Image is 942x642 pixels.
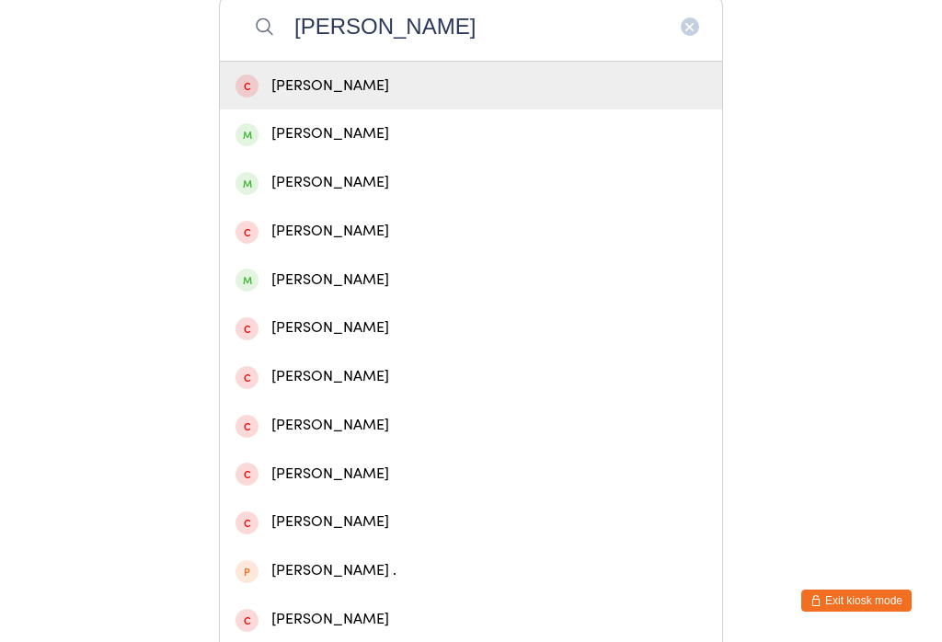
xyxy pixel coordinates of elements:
[235,315,706,340] div: [PERSON_NAME]
[235,364,706,389] div: [PERSON_NAME]
[801,590,912,612] button: Exit kiosk mode
[235,510,706,534] div: [PERSON_NAME]
[235,413,706,438] div: [PERSON_NAME]
[235,219,706,244] div: [PERSON_NAME]
[235,607,706,632] div: [PERSON_NAME]
[235,121,706,146] div: [PERSON_NAME]
[235,558,706,583] div: [PERSON_NAME] .
[235,462,706,487] div: [PERSON_NAME]
[235,170,706,195] div: [PERSON_NAME]
[235,74,706,98] div: [PERSON_NAME]
[235,268,706,292] div: [PERSON_NAME]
